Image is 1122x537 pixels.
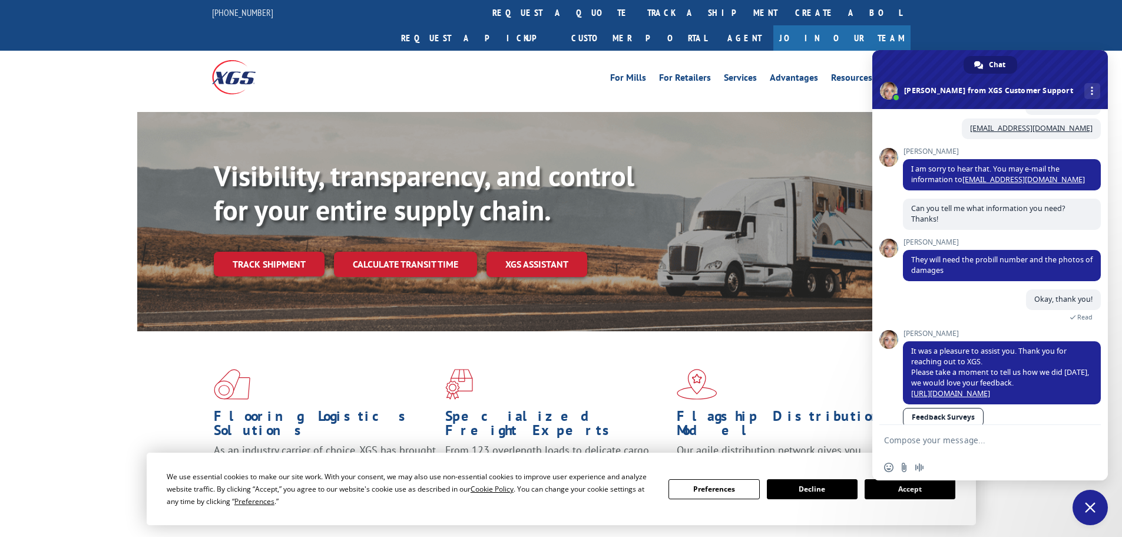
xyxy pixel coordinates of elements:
a: Request a pickup [392,25,562,51]
a: Advantages [770,73,818,86]
span: [PERSON_NAME] [903,238,1101,246]
a: Resources [831,73,872,86]
span: [PERSON_NAME] [903,147,1101,156]
a: Join Our Team [773,25,911,51]
span: Cookie Policy [471,484,514,494]
div: More channels [1084,83,1100,99]
a: [PHONE_NUMBER] [212,6,273,18]
button: Preferences [668,479,759,499]
a: Services [724,73,757,86]
span: It was a pleasure to assist you. Thank you for reaching out to XGS. Please take a moment to tell ... [911,346,1089,398]
span: [PERSON_NAME] [903,330,1101,338]
span: Audio message [915,463,924,472]
span: As an industry carrier of choice, XGS has brought innovation and dedication to flooring logistics... [214,443,436,485]
a: Calculate transit time [334,252,477,277]
div: Close chat [1073,490,1108,525]
span: Preferences [234,496,274,506]
span: Our agile distribution network gives you nationwide inventory management on demand. [677,443,893,471]
span: Send a file [899,463,909,472]
a: Agent [716,25,773,51]
a: [EMAIL_ADDRESS][DOMAIN_NAME] [962,174,1085,185]
div: Cookie Consent Prompt [147,453,976,525]
a: Feedback Surveys [903,408,984,427]
span: Chat [989,56,1005,74]
span: Okay, thank you! [1034,294,1093,304]
a: XGS ASSISTANT [486,252,587,277]
a: [URL][DOMAIN_NAME] [911,388,990,398]
span: I am sorry to hear that. You may e-mail the information to [911,164,1085,185]
a: Customer Portal [562,25,716,51]
button: Accept [865,479,955,499]
div: Chat [964,56,1017,74]
span: Read [1077,313,1093,321]
h1: Flagship Distribution Model [677,409,899,443]
span: Insert an emoji [884,463,893,472]
a: For Mills [610,73,646,86]
button: Decline [767,479,858,499]
img: xgs-icon-focused-on-flooring-red [445,369,473,400]
a: [EMAIL_ADDRESS][DOMAIN_NAME] [970,123,1093,133]
div: We use essential cookies to make our site work. With your consent, we may also use non-essential ... [167,470,654,508]
span: Can you tell me what information you need? Thanks! [911,203,1065,224]
h1: Specialized Freight Experts [445,409,668,443]
p: From 123 overlength loads to delicate cargo, our experienced staff knows the best way to move you... [445,443,668,496]
a: For Retailers [659,73,711,86]
textarea: Compose your message... [884,435,1070,446]
a: Track shipment [214,252,325,276]
img: xgs-icon-total-supply-chain-intelligence-red [214,369,250,400]
h1: Flooring Logistics Solutions [214,409,436,443]
b: Visibility, transparency, and control for your entire supply chain. [214,157,634,228]
img: xgs-icon-flagship-distribution-model-red [677,369,717,400]
span: They will need the probill number and the photos of damages [911,255,1093,275]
